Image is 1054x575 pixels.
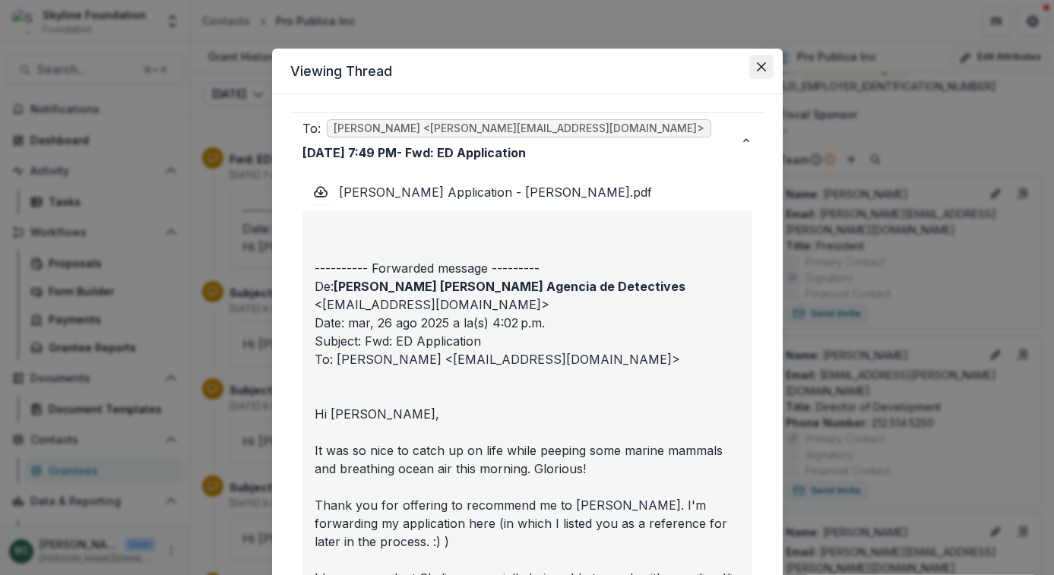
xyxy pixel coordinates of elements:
[327,119,711,137] span: [PERSON_NAME] <[PERSON_NAME][EMAIL_ADDRESS][DOMAIN_NAME]>
[315,259,740,368] div: ---------- Forwarded message --------- De: Date: mar, 26 ago 2025 a la(s) 4:02 p.m. Subject: Fwd:...
[453,352,672,367] a: [EMAIL_ADDRESS][DOMAIN_NAME]
[309,180,333,204] button: Download file
[272,49,783,94] header: Viewing Thread
[290,113,764,168] button: To:[PERSON_NAME] <[PERSON_NAME][EMAIL_ADDRESS][DOMAIN_NAME]>[DATE] 7:49 PM- Fwd: ED Application
[315,441,740,478] div: It was so nice to catch up on life while peeping some marine mammals and breathing ocean air this...
[749,55,774,79] button: Close
[315,496,740,551] div: Thank you for offering to recommend me to [PERSON_NAME]. I'm forwarding my application here (in w...
[302,119,321,137] p: To:
[315,297,549,312] span: < >
[339,183,652,201] p: [PERSON_NAME] Application - [PERSON_NAME].pdf
[334,279,685,294] strong: [PERSON_NAME] [PERSON_NAME] Agencia de Detectives
[322,297,541,312] a: [EMAIL_ADDRESS][DOMAIN_NAME]
[302,144,526,162] p: [DATE] 7:49 PM - Fwd: ED Application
